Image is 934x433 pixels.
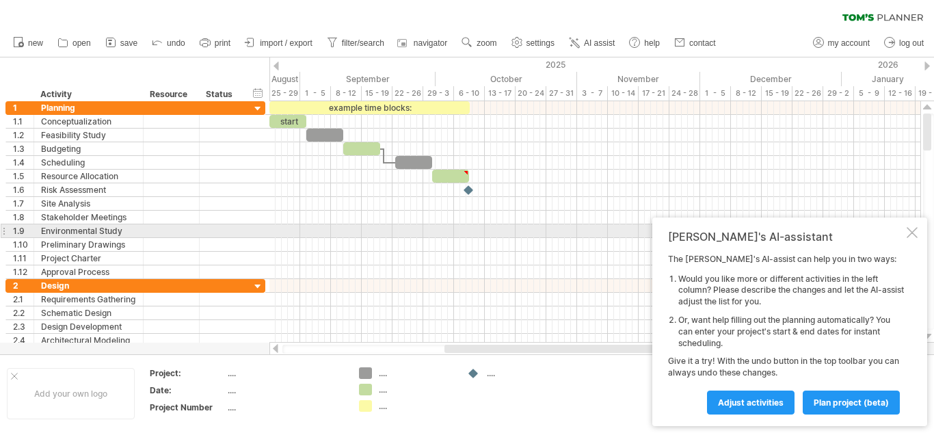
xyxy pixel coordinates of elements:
div: 1.7 [13,197,34,210]
div: 27 - 31 [546,86,577,101]
div: 1.2 [13,129,34,142]
li: Would you like more or different activities in the left column? Please describe the changes and l... [678,274,904,308]
div: Requirements Gathering [41,293,136,306]
div: .... [379,384,453,395]
a: my account [810,34,874,52]
a: undo [148,34,189,52]
div: 1.6 [13,183,34,196]
div: 2.1 [13,293,34,306]
a: zoom [458,34,501,52]
div: .... [228,384,343,396]
div: 22 - 26 [792,86,823,101]
div: 1.12 [13,265,34,278]
div: 8 - 12 [331,86,362,101]
a: help [626,34,664,52]
span: Adjust activities [718,397,784,408]
div: Resource Allocation [41,170,136,183]
div: 15 - 19 [762,86,792,101]
a: filter/search [323,34,388,52]
div: 2 [13,279,34,292]
div: 1 [13,101,34,114]
div: 29 - 2 [823,86,854,101]
span: help [644,38,660,48]
a: import / export [241,34,317,52]
div: Schematic Design [41,306,136,319]
div: Project Number [150,402,225,413]
div: 20 - 24 [516,86,546,101]
a: open [54,34,95,52]
span: undo [167,38,185,48]
a: settings [508,34,559,52]
div: Budgeting [41,142,136,155]
div: .... [228,402,343,413]
div: 2.3 [13,320,34,333]
div: October 2025 [436,72,577,86]
div: Project Charter [41,252,136,265]
div: example time blocks: [269,101,470,114]
div: Project: [150,367,225,379]
div: Feasibility Study [41,129,136,142]
div: .... [228,367,343,379]
div: 1 - 5 [300,86,331,101]
div: Preliminary Drawings [41,238,136,251]
div: Planning [41,101,136,114]
div: 12 - 16 [885,86,916,101]
a: print [196,34,235,52]
div: Site Analysis [41,197,136,210]
div: November 2025 [577,72,700,86]
div: Status [206,88,236,101]
span: save [120,38,137,48]
div: Resource [150,88,191,101]
div: 2.2 [13,306,34,319]
div: 13 - 17 [485,86,516,101]
div: Approval Process [41,265,136,278]
div: start [269,115,306,128]
div: 1.10 [13,238,34,251]
span: plan project (beta) [814,397,889,408]
div: The [PERSON_NAME]'s AI-assist can help you in two ways: Give it a try! With the undo button in th... [668,254,904,414]
div: 6 - 10 [454,86,485,101]
span: print [215,38,230,48]
div: 22 - 26 [392,86,423,101]
a: AI assist [565,34,619,52]
span: zoom [477,38,496,48]
div: 2.4 [13,334,34,347]
div: 1.4 [13,156,34,169]
div: Architectural Modeling [41,334,136,347]
div: 24 - 28 [669,86,700,101]
div: Add your own logo [7,368,135,419]
div: 5 - 9 [854,86,885,101]
li: Or, want help filling out the planning automatically? You can enter your project's start & end da... [678,315,904,349]
span: contact [689,38,716,48]
a: log out [881,34,928,52]
div: 1.8 [13,211,34,224]
div: 1.5 [13,170,34,183]
div: Date: [150,384,225,396]
a: navigator [395,34,451,52]
span: navigator [414,38,447,48]
div: September 2025 [300,72,436,86]
div: 1.9 [13,224,34,237]
span: AI assist [584,38,615,48]
a: save [102,34,142,52]
span: settings [526,38,555,48]
div: .... [379,400,453,412]
div: 25 - 29 [269,86,300,101]
div: Design [41,279,136,292]
span: my account [828,38,870,48]
span: open [72,38,91,48]
span: new [28,38,43,48]
div: [PERSON_NAME]'s AI-assistant [668,230,904,244]
div: 1.3 [13,142,34,155]
a: contact [671,34,720,52]
div: .... [379,367,453,379]
span: log out [899,38,924,48]
span: filter/search [342,38,384,48]
div: Environmental Study [41,224,136,237]
div: 17 - 21 [639,86,669,101]
div: 29 - 3 [423,86,454,101]
div: Activity [40,88,135,101]
div: Scheduling [41,156,136,169]
a: Adjust activities [707,391,795,415]
div: Design Development [41,320,136,333]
